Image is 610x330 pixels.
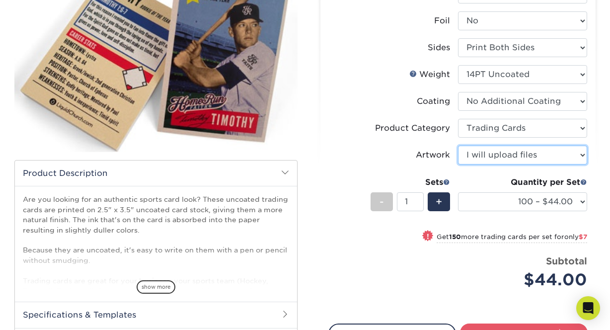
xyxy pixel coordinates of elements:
h2: Specifications & Templates [15,302,297,328]
div: Foil [434,15,450,27]
small: Get more trading cards per set for [437,233,587,243]
strong: Subtotal [546,255,587,266]
h2: Product Description [15,161,297,186]
span: + [436,194,442,209]
div: $44.00 [465,268,587,292]
div: Coating [417,95,450,107]
strong: 150 [449,233,461,241]
span: $7 [579,233,587,241]
div: Product Category [375,122,450,134]
span: show more [137,280,175,294]
span: only [564,233,587,241]
span: - [380,194,384,209]
div: Quantity per Set [458,176,587,188]
div: Artwork [416,149,450,161]
p: Are you looking for an authentic sports card look? These uncoated trading cards are printed on 2.... [23,194,289,306]
div: Sets [371,176,450,188]
iframe: Google Customer Reviews [2,300,84,327]
div: Open Intercom Messenger [576,296,600,320]
span: ! [427,231,429,242]
div: Sides [428,42,450,54]
div: Weight [409,69,450,81]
